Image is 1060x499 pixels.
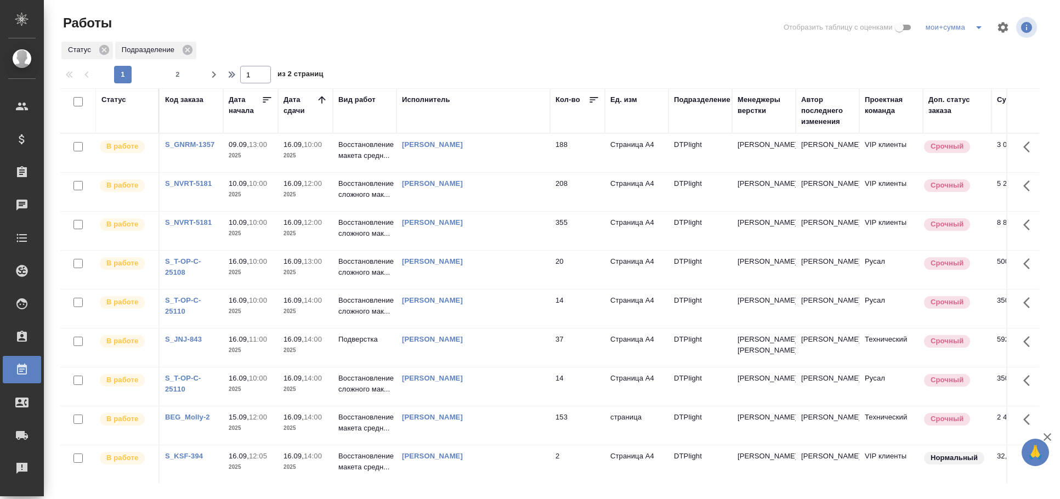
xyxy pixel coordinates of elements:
td: DTPlight [668,251,732,289]
a: S_JNJ-843 [165,335,202,343]
td: [PERSON_NAME] [796,251,859,289]
p: 2025 [284,306,327,317]
p: В работе [106,141,138,152]
td: Русал [859,251,923,289]
div: Исполнитель выполняет работу [99,412,153,427]
td: Страница А4 [605,290,668,328]
div: Исполнитель выполняет работу [99,139,153,154]
p: В работе [106,452,138,463]
td: [PERSON_NAME] [796,445,859,484]
p: 16.09, [284,452,304,460]
div: Исполнитель выполняет работу [99,178,153,193]
td: DTPlight [668,290,732,328]
p: Срочный [931,413,963,424]
p: 10:00 [249,179,267,188]
p: Срочный [931,258,963,269]
div: Менеджеры верстки [738,94,790,116]
td: 592,00 ₽ [991,328,1046,367]
span: Отобразить таблицу с оценками [784,22,893,33]
a: S_NVRT-5181 [165,179,212,188]
a: S_T-OP-C-25110 [165,374,201,393]
button: Здесь прячутся важные кнопки [1017,212,1043,238]
p: 16.09, [229,257,249,265]
p: 16.09, [284,335,304,343]
p: 2025 [284,150,327,161]
p: 13:00 [304,257,322,265]
p: 16.09, [284,296,304,304]
a: [PERSON_NAME] [402,296,463,304]
td: 20 [550,251,605,289]
td: 14 [550,290,605,328]
p: 10:00 [249,257,267,265]
div: Подразделение [674,94,730,105]
td: DTPlight [668,445,732,484]
p: 16.09, [284,140,304,149]
p: Восстановление сложного мак... [338,373,391,395]
p: 14:00 [304,296,322,304]
p: 16.09, [229,335,249,343]
td: DTPlight [668,328,732,367]
p: 14:00 [304,452,322,460]
a: [PERSON_NAME] [402,335,463,343]
p: 10.09, [229,179,249,188]
td: Технический [859,328,923,367]
span: Посмотреть информацию [1016,17,1039,38]
p: 12:00 [304,179,322,188]
td: 500,00 ₽ [991,251,1046,289]
button: Здесь прячутся важные кнопки [1017,290,1043,316]
td: 37 [550,328,605,367]
a: [PERSON_NAME] [402,374,463,382]
p: 16.09, [284,257,304,265]
td: Страница А4 [605,328,668,367]
p: 2025 [284,384,327,395]
p: 10:00 [249,218,267,226]
span: Настроить таблицу [990,14,1016,41]
p: [PERSON_NAME] [738,295,790,306]
p: 16.09, [229,374,249,382]
div: Исполнитель [402,94,450,105]
p: 12:00 [304,218,322,226]
td: 14 [550,367,605,406]
td: 188 [550,134,605,172]
p: В работе [106,219,138,230]
a: S_T-OP-C-25108 [165,257,201,276]
button: Здесь прячутся важные кнопки [1017,328,1043,355]
p: 2025 [284,423,327,434]
td: VIP клиенты [859,173,923,211]
div: Код заказа [165,94,203,105]
div: Статус [101,94,126,105]
div: Исполнитель выполняет работу [99,373,153,388]
td: 350,00 ₽ [991,290,1046,328]
td: 208 [550,173,605,211]
p: Срочный [931,180,963,191]
p: 2025 [229,267,273,278]
td: Страница А4 [605,134,668,172]
td: 2 [550,445,605,484]
p: 2025 [229,384,273,395]
p: [PERSON_NAME], [PERSON_NAME] [738,334,790,356]
p: 2025 [229,189,273,200]
td: [PERSON_NAME] [796,367,859,406]
td: 32,00 ₽ [991,445,1046,484]
p: [PERSON_NAME] [738,139,790,150]
p: Восстановление макета средн... [338,412,391,434]
td: [PERSON_NAME] [796,406,859,445]
p: 15.09, [229,413,249,421]
p: 14:00 [304,413,322,421]
div: Подразделение [115,42,196,59]
p: В работе [106,413,138,424]
a: S_GNRM-1357 [165,140,214,149]
span: из 2 страниц [277,67,324,83]
p: Восстановление макета средн... [338,451,391,473]
a: S_T-OP-C-25110 [165,296,201,315]
p: В работе [106,336,138,347]
td: DTPlight [668,173,732,211]
p: [PERSON_NAME] [738,256,790,267]
div: Сумма [997,94,1021,105]
td: 8 875,00 ₽ [991,212,1046,250]
p: 11:00 [249,335,267,343]
p: 12:00 [249,413,267,421]
p: 16.09, [284,179,304,188]
p: 14:00 [304,335,322,343]
p: [PERSON_NAME] [738,373,790,384]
